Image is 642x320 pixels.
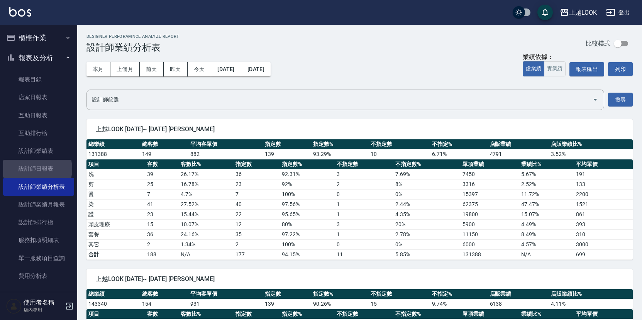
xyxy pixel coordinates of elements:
[549,299,633,309] td: 4.11 %
[574,189,633,199] td: 2200
[523,61,544,76] button: 虛業績
[519,209,574,219] td: 15.07 %
[86,209,145,219] td: 護
[393,229,461,239] td: 2.78 %
[211,62,241,76] button: [DATE]
[86,159,145,169] th: 項目
[86,289,140,299] th: 總業績
[430,299,488,309] td: 9.74 %
[488,299,549,309] td: 6138
[24,306,63,313] p: 店內專用
[24,299,63,306] h5: 使用者名稱
[519,189,574,199] td: 11.72 %
[3,124,74,142] a: 互助排行榜
[335,159,393,169] th: 不指定數
[393,309,461,319] th: 不指定數%
[164,62,188,76] button: 昨天
[263,299,311,309] td: 139
[569,62,604,76] button: 報表匯出
[461,169,519,179] td: 7450
[488,149,549,159] td: 4791
[145,169,179,179] td: 39
[393,199,461,209] td: 2.44 %
[263,149,311,159] td: 139
[430,289,488,299] th: 不指定%
[234,249,279,259] td: 177
[519,309,574,319] th: 業績比%
[140,149,188,159] td: 149
[179,209,234,219] td: 15.44 %
[263,139,311,149] th: 指定數
[145,249,179,259] td: 188
[3,213,74,231] a: 設計師排行榜
[86,299,140,309] td: 143340
[234,169,279,179] td: 36
[311,289,369,299] th: 指定數%
[569,8,597,17] div: 上越LOOK
[461,189,519,199] td: 15397
[461,309,519,319] th: 單項業績
[589,93,601,106] button: Open
[241,62,271,76] button: [DATE]
[393,239,461,249] td: 0 %
[86,149,140,159] td: 131388
[488,139,549,149] th: 店販業績
[3,178,74,196] a: 設計師業績分析表
[335,199,393,209] td: 1
[86,199,145,209] td: 染
[145,159,179,169] th: 客數
[145,309,179,319] th: 客數
[96,275,623,283] span: 上越LOOK [DATE]~ [DATE] [PERSON_NAME]
[86,139,633,159] table: a dense table
[188,62,212,76] button: 今天
[311,139,369,149] th: 指定數%
[140,139,188,149] th: 總客數
[6,298,22,314] img: Person
[393,169,461,179] td: 7.69 %
[179,249,234,259] td: N/A
[461,219,519,229] td: 5900
[140,62,164,76] button: 前天
[519,219,574,229] td: 4.49 %
[335,179,393,189] td: 2
[110,62,140,76] button: 上個月
[188,149,263,159] td: 882
[86,159,633,260] table: a dense table
[179,239,234,249] td: 1.34 %
[86,189,145,199] td: 燙
[488,289,549,299] th: 店販業績
[234,309,279,319] th: 指定數
[86,309,145,319] th: 項目
[549,289,633,299] th: 店販業績比%
[393,209,461,219] td: 4.35 %
[3,142,74,160] a: 設計師業績表
[145,189,179,199] td: 7
[140,299,188,309] td: 154
[311,149,369,159] td: 93.29 %
[3,48,74,68] button: 報表及分析
[3,249,74,267] a: 單一服務項目查詢
[574,309,633,319] th: 平均單價
[574,179,633,189] td: 133
[280,309,335,319] th: 指定數%
[519,229,574,239] td: 8.49 %
[461,159,519,169] th: 單項業績
[179,199,234,209] td: 27.52 %
[335,249,393,259] td: 11
[574,169,633,179] td: 191
[86,169,145,179] td: 洗
[557,5,600,20] button: 上越LOOK
[179,169,234,179] td: 26.17 %
[179,179,234,189] td: 16.78 %
[145,229,179,239] td: 36
[188,139,263,149] th: 平均客單價
[188,299,263,309] td: 931
[461,209,519,219] td: 19800
[3,196,74,213] a: 設計師業績月報表
[3,107,74,124] a: 互助日報表
[461,179,519,189] td: 3316
[86,42,180,53] h3: 設計師業績分析表
[369,139,430,149] th: 不指定數
[519,169,574,179] td: 5.67 %
[430,149,488,159] td: 6.71 %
